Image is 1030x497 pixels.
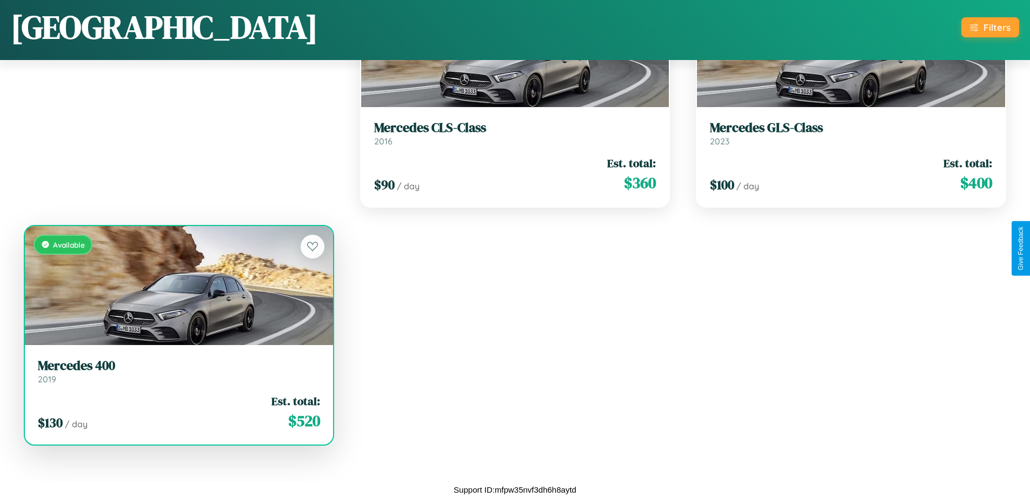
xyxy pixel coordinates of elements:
[710,120,992,147] a: Mercedes GLS-Class2023
[38,374,56,385] span: 2019
[65,419,88,429] span: / day
[38,358,320,385] a: Mercedes 4002019
[710,120,992,136] h3: Mercedes GLS-Class
[710,176,734,194] span: $ 100
[943,155,992,171] span: Est. total:
[961,17,1019,37] button: Filters
[397,181,420,191] span: / day
[960,172,992,194] span: $ 400
[38,358,320,374] h3: Mercedes 400
[624,172,656,194] span: $ 360
[53,240,85,249] span: Available
[374,120,656,147] a: Mercedes CLS-Class2016
[736,181,759,191] span: / day
[374,136,393,147] span: 2016
[374,120,656,136] h3: Mercedes CLS-Class
[374,176,395,194] span: $ 90
[38,414,63,432] span: $ 130
[607,155,656,171] span: Est. total:
[11,5,318,49] h1: [GEOGRAPHIC_DATA]
[1017,227,1025,270] div: Give Feedback
[984,22,1011,33] div: Filters
[710,136,729,147] span: 2023
[271,393,320,409] span: Est. total:
[288,410,320,432] span: $ 520
[454,482,576,497] p: Support ID: mfpw35nvf3dh6h8aytd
